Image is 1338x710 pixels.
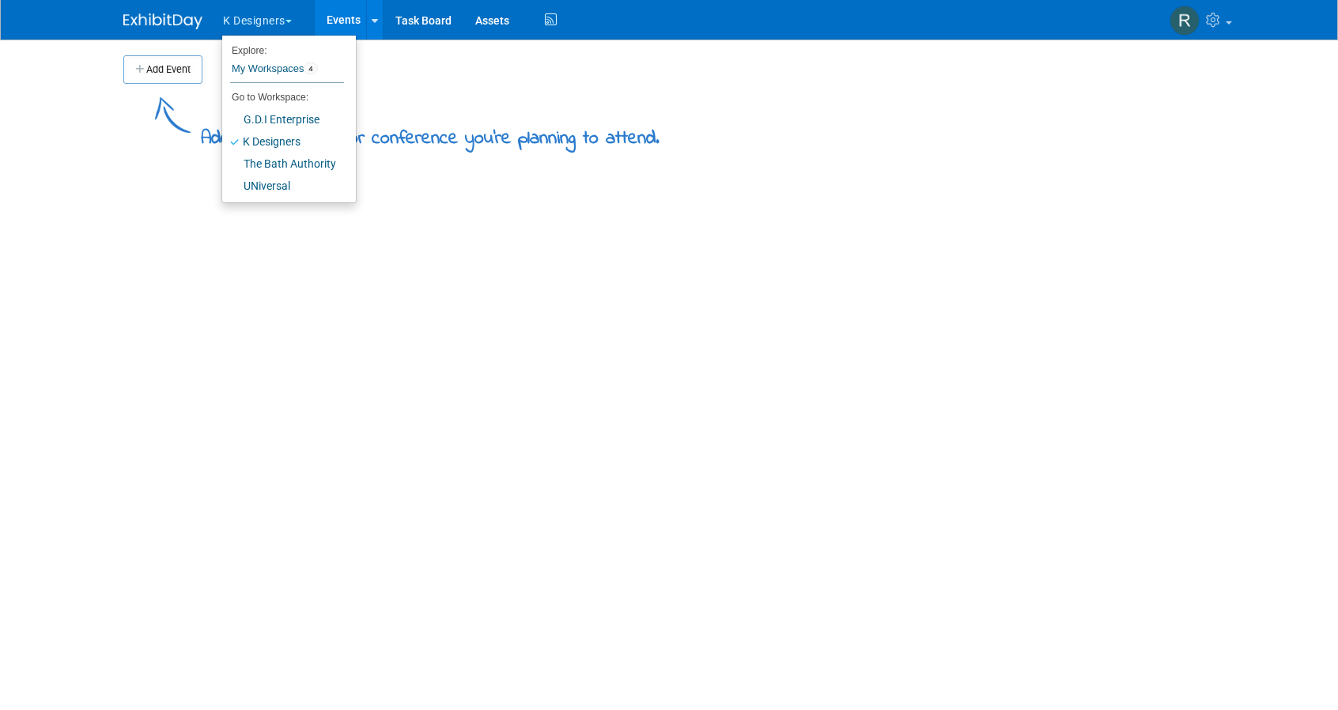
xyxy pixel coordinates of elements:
[201,114,660,153] div: Add a trade show or conference you're planning to attend.
[123,13,202,29] img: ExhibitDay
[222,87,344,108] li: Go to Workspace:
[222,130,344,153] a: K Designers
[230,55,344,82] a: My Workspaces4
[123,55,202,84] button: Add Event
[222,153,344,175] a: The Bath Authority
[304,62,317,75] span: 4
[222,108,344,130] a: G.D.I Enterprise
[222,175,344,197] a: UNiversal
[222,41,344,55] li: Explore:
[1170,6,1200,36] img: ron Perkins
